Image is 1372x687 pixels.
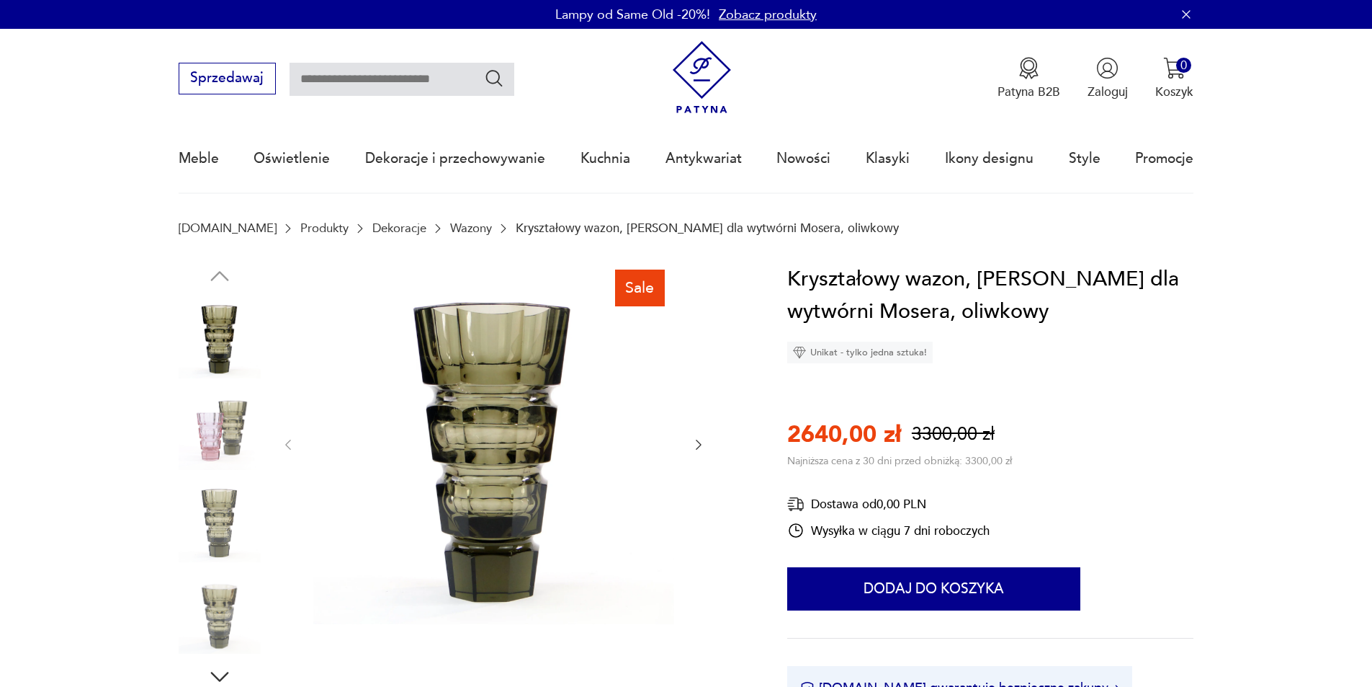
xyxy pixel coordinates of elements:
[787,454,1012,468] p: Najniższa cena z 30 dni przed obniżką: 3300,00 zł
[787,522,990,539] div: Wysyłka w ciągu 7 dni roboczych
[313,263,674,624] img: Zdjęcie produktu Kryształowy wazon, J. Hoffmann dla wytwórni Mosera, oliwkowy
[787,495,804,513] img: Ikona dostawy
[866,125,910,192] a: Klasyki
[179,480,261,562] img: Zdjęcie produktu Kryształowy wazon, J. Hoffmann dla wytwórni Mosera, oliwkowy
[516,221,899,235] p: Kryształowy wazon, [PERSON_NAME] dla wytwórni Mosera, oliwkowy
[776,125,830,192] a: Nowości
[254,125,330,192] a: Oświetlenie
[580,125,630,192] a: Kuchnia
[450,221,492,235] a: Wazony
[1135,125,1193,192] a: Promocje
[787,419,901,451] p: 2640,00 zł
[555,6,710,24] p: Lampy od Same Old -20%!
[179,572,261,654] img: Zdjęcie produktu Kryształowy wazon, J. Hoffmann dla wytwórni Mosera, oliwkowy
[787,263,1193,329] h1: Kryształowy wazon, [PERSON_NAME] dla wytwórni Mosera, oliwkowy
[665,125,742,192] a: Antykwariat
[179,388,261,470] img: Zdjęcie produktu Kryształowy wazon, J. Hoffmann dla wytwórni Mosera, oliwkowy
[997,57,1060,100] a: Ikona medaluPatyna B2B
[1096,57,1118,79] img: Ikonka użytkownika
[787,567,1080,611] button: Dodaj do koszyka
[1088,57,1128,100] button: Zaloguj
[179,296,261,378] img: Zdjęcie produktu Kryształowy wazon, J. Hoffmann dla wytwórni Mosera, oliwkowy
[793,346,806,359] img: Ikona diamentu
[300,221,349,235] a: Produkty
[997,57,1060,100] button: Patyna B2B
[179,63,276,94] button: Sprzedawaj
[719,6,817,24] a: Zobacz produkty
[1155,57,1193,100] button: 0Koszyk
[179,74,276,85] a: Sprzedawaj
[912,422,995,447] p: 3300,00 zł
[1176,58,1191,73] div: 0
[1018,57,1040,79] img: Ikona medalu
[1069,125,1100,192] a: Style
[665,41,738,114] img: Patyna - sklep z meblami i dekoracjami vintage
[484,68,505,89] button: Szukaj
[997,84,1060,100] p: Patyna B2B
[365,125,545,192] a: Dekoracje i przechowywanie
[1163,57,1185,79] img: Ikona koszyka
[787,342,933,363] div: Unikat - tylko jedna sztuka!
[179,125,219,192] a: Meble
[1155,84,1193,100] p: Koszyk
[945,125,1034,192] a: Ikony designu
[787,495,990,513] div: Dostawa od 0,00 PLN
[1088,84,1128,100] p: Zaloguj
[372,221,426,235] a: Dekoracje
[179,221,277,235] a: [DOMAIN_NAME]
[615,270,665,306] div: Sale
